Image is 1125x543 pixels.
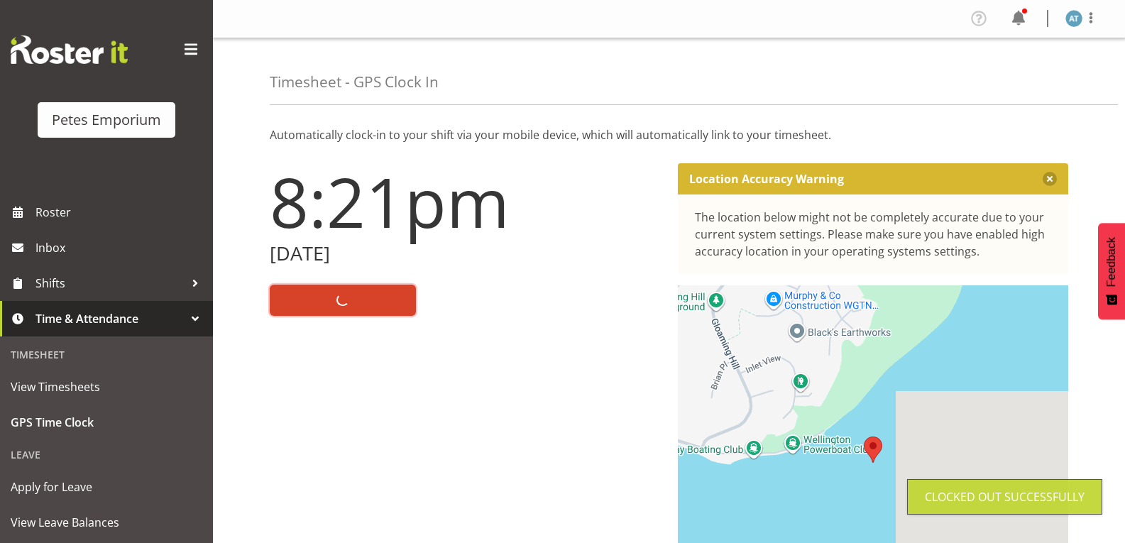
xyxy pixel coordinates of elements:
[4,440,209,469] div: Leave
[11,412,202,433] span: GPS Time Clock
[925,488,1085,505] div: Clocked out Successfully
[35,308,185,329] span: Time & Attendance
[35,237,206,258] span: Inbox
[4,469,209,505] a: Apply for Leave
[270,163,661,240] h1: 8:21pm
[1098,223,1125,319] button: Feedback - Show survey
[4,505,209,540] a: View Leave Balances
[11,376,202,397] span: View Timesheets
[689,172,844,186] p: Location Accuracy Warning
[11,476,202,498] span: Apply for Leave
[695,209,1052,260] div: The location below might not be completely accurate due to your current system settings. Please m...
[4,340,209,369] div: Timesheet
[4,369,209,405] a: View Timesheets
[270,74,439,90] h4: Timesheet - GPS Clock In
[1065,10,1082,27] img: alex-micheal-taniwha5364.jpg
[4,405,209,440] a: GPS Time Clock
[35,273,185,294] span: Shifts
[35,202,206,223] span: Roster
[270,243,661,265] h2: [DATE]
[1105,237,1118,287] span: Feedback
[52,109,161,131] div: Petes Emporium
[11,35,128,64] img: Rosterit website logo
[11,512,202,533] span: View Leave Balances
[270,126,1068,143] p: Automatically clock-in to your shift via your mobile device, which will automatically link to you...
[1043,172,1057,186] button: Close message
